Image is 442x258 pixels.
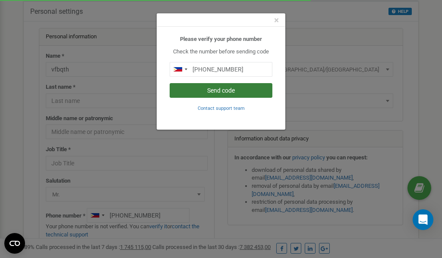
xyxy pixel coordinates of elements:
[274,15,279,25] span: ×
[170,62,190,76] div: Telephone country code
[4,233,25,254] button: Open CMP widget
[170,48,272,56] p: Check the number before sending code
[198,106,245,111] small: Contact support team
[170,83,272,98] button: Send code
[198,105,245,111] a: Contact support team
[413,209,433,230] div: Open Intercom Messenger
[180,36,262,42] b: Please verify your phone number
[170,62,272,77] input: 0905 123 4567
[274,16,279,25] button: Close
